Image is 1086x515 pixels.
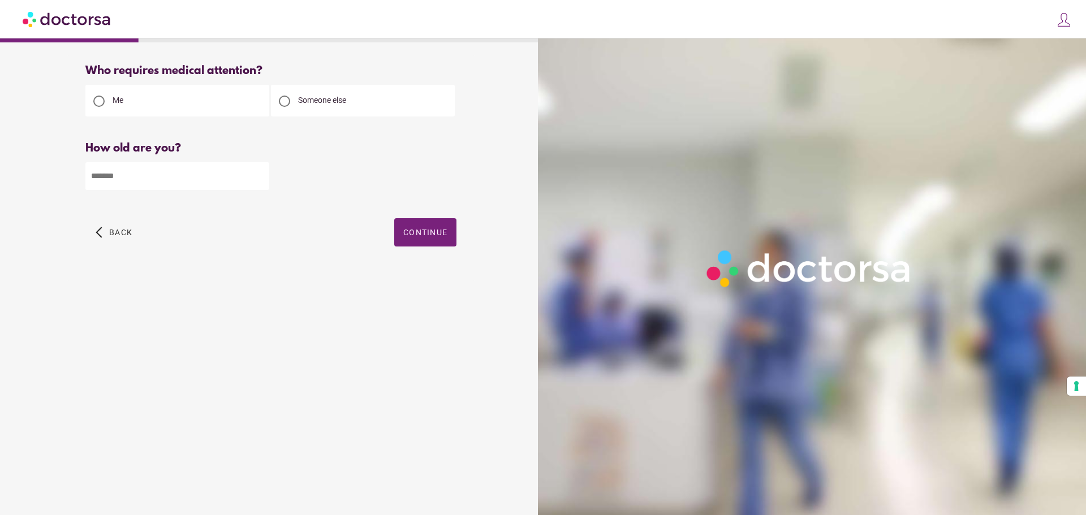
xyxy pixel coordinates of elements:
span: Me [113,96,123,105]
button: arrow_back_ios Back [91,218,137,246]
span: Continue [403,228,447,237]
img: icons8-customer-100.png [1056,12,1072,28]
span: Someone else [298,96,346,105]
div: How old are you? [85,142,456,155]
div: Who requires medical attention? [85,64,456,77]
button: Continue [394,218,456,246]
button: Your consent preferences for tracking technologies [1067,376,1086,396]
img: Logo-Doctorsa-trans-White-partial-flat.png [701,244,918,293]
img: Doctorsa.com [23,6,112,32]
span: Back [109,228,132,237]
